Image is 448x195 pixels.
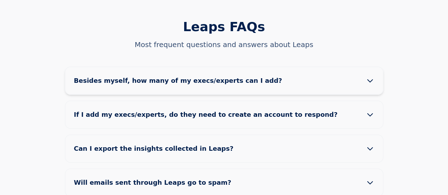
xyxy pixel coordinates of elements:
span: Can I export the insights collected in Leaps? [74,144,245,154]
button: Can I export the insights collected in Leaps? [66,135,383,162]
span: Besides myself, how many of my execs/experts can I add? [74,76,294,86]
span: If I add my execs/experts, do they need to create an account to respond? [74,110,349,120]
button: If I add my execs/experts, do they need to create an account to respond? [66,101,383,128]
h2: Leaps FAQs [65,20,384,34]
button: Besides myself, how many of my execs/experts can I add? [66,67,383,94]
p: Most frequent questions and answers about Leaps [65,40,384,50]
span: Will emails sent through Leaps go to spam? [74,178,243,188]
